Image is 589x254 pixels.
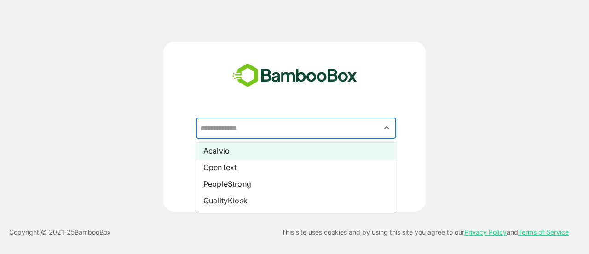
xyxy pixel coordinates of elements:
img: bamboobox [227,60,362,91]
li: OpenText [196,159,396,176]
li: PeopleStrong [196,176,396,192]
a: Privacy Policy [464,228,507,236]
button: Close [381,122,393,134]
a: Terms of Service [518,228,569,236]
p: Copyright © 2021- 25 BambooBox [9,227,111,238]
li: Acalvio [196,142,396,159]
li: QualityKiosk [196,192,396,209]
p: This site uses cookies and by using this site you agree to our and [282,227,569,238]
